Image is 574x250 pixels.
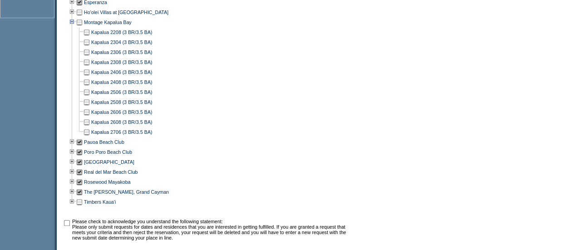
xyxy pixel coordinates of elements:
a: [GEOGRAPHIC_DATA] [84,159,134,165]
a: Rosewood Mayakoba [84,179,130,185]
a: Real del Mar Beach Club [84,169,137,175]
a: Timbers Kaua'i [84,199,116,205]
a: Kapalua 2706 (3 BR/3.5 BA) [91,129,152,135]
a: Kapalua 2306 (3 BR/3.5 BA) [91,49,152,55]
a: Montage Kapalua Bay [84,20,132,25]
a: Kapalua 2208 (3 BR/3.5 BA) [91,29,152,35]
td: Please check to acknowledge you understand the following statement: Please only submit requests f... [72,219,348,240]
a: Kapalua 2308 (3 BR/3.5 BA) [91,59,152,65]
a: Kapalua 2408 (3 BR/3.5 BA) [91,79,152,85]
a: The [PERSON_NAME], Grand Cayman [84,189,169,195]
a: Kapalua 2506 (3 BR/3.5 BA) [91,89,152,95]
a: Kapalua 2608 (3 BR/3.5 BA) [91,119,152,125]
a: Kapalua 2508 (3 BR/3.5 BA) [91,99,152,105]
a: Pauoa Beach Club [84,139,124,145]
a: Kapalua 2606 (3 BR/3.5 BA) [91,109,152,115]
a: Kapalua 2304 (3 BR/3.5 BA) [91,39,152,45]
a: Poro Poro Beach Club [84,149,132,155]
a: Kapalua 2406 (3 BR/3.5 BA) [91,69,152,75]
a: Ho'olei Villas at [GEOGRAPHIC_DATA] [84,10,168,15]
